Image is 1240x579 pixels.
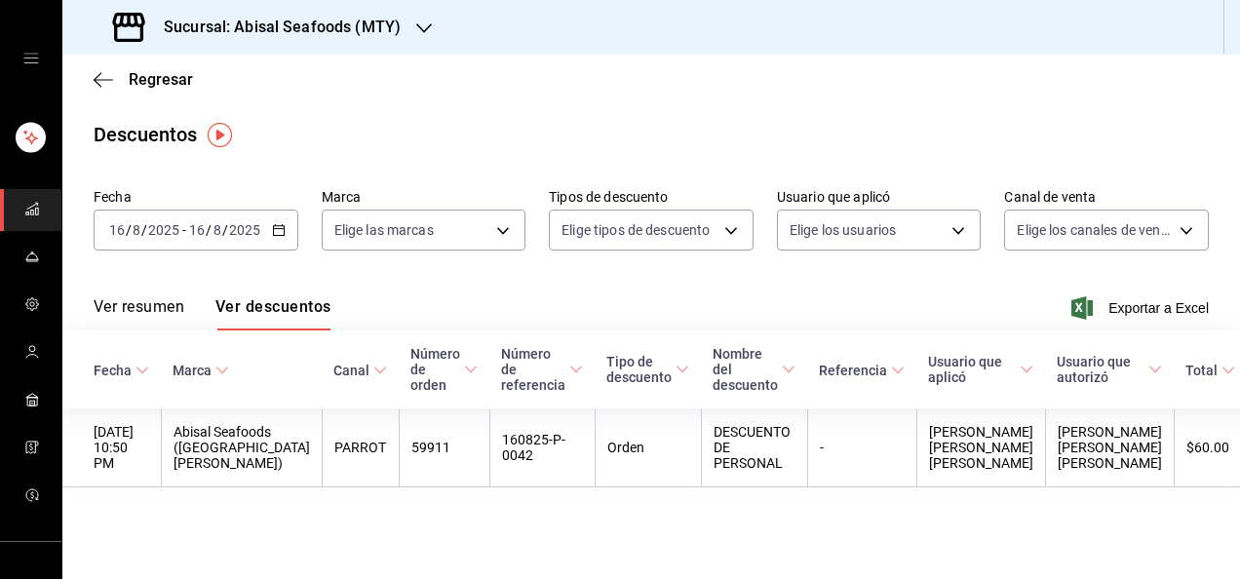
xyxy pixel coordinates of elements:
img: Tooltip marker [208,123,232,147]
span: Nombre del descuento [713,346,795,393]
span: Fecha [94,363,149,378]
input: -- [132,222,141,238]
div: Descuentos [94,120,197,149]
span: Elige tipos de descuento [562,220,710,240]
span: / [126,222,132,238]
button: Exportar a Excel [1075,296,1209,320]
input: -- [213,222,222,238]
span: Regresar [129,70,193,89]
span: Marca [173,363,229,378]
th: 59911 [399,408,489,487]
label: Marca [322,190,526,204]
th: PARROT [322,408,399,487]
span: Tipo de descuento [606,354,689,385]
span: / [222,222,228,238]
span: Elige los usuarios [790,220,896,240]
button: open drawer [23,51,39,66]
span: Canal [333,363,387,378]
span: - [182,222,186,238]
input: -- [108,222,126,238]
input: ---- [147,222,180,238]
input: ---- [228,222,261,238]
span: Elige las marcas [334,220,434,240]
button: Ver descuentos [215,297,330,330]
input: -- [188,222,206,238]
button: Ver resumen [94,297,184,330]
th: - [807,408,916,487]
span: Usuario que autorizó [1057,354,1162,385]
th: [DATE] 10:50 PM [62,408,161,487]
th: 160825-P-0042 [489,408,595,487]
label: Canal de venta [1004,190,1209,204]
span: Referencia [819,363,905,378]
th: Orden [595,408,701,487]
th: [PERSON_NAME] [PERSON_NAME] [PERSON_NAME] [916,408,1045,487]
th: DESCUENTO DE PERSONAL [701,408,807,487]
span: Usuario que aplicó [928,354,1033,385]
h3: Sucursal: Abisal Seafoods (MTY) [148,16,401,39]
span: Elige los canales de venta [1017,220,1173,240]
span: / [141,222,147,238]
label: Fecha [94,190,298,204]
span: Total [1185,363,1235,378]
button: Regresar [94,70,193,89]
span: / [206,222,212,238]
div: navigation tabs [94,297,330,330]
span: Número de referencia [501,346,583,393]
th: Abisal Seafoods ([GEOGRAPHIC_DATA][PERSON_NAME]) [161,408,322,487]
label: Tipos de descuento [549,190,754,204]
span: Número de orden [410,346,478,393]
th: [PERSON_NAME] [PERSON_NAME] [PERSON_NAME] [1045,408,1174,487]
label: Usuario que aplicó [777,190,982,204]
